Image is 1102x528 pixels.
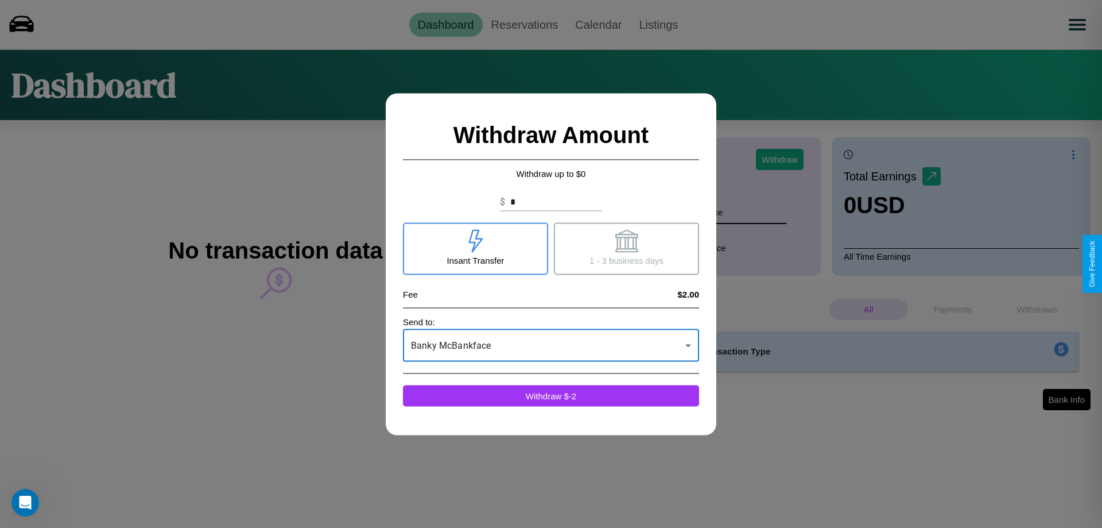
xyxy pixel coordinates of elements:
p: 1 - 3 business days [589,252,663,268]
iframe: Intercom live chat [11,489,39,517]
button: Withdraw $-2 [403,385,699,406]
p: Insant Transfer [447,252,504,268]
p: Withdraw up to $ 0 [403,165,699,181]
h2: Withdraw Amount [403,110,699,160]
h4: $2.00 [677,289,699,299]
div: Banky McBankface [403,329,699,361]
p: Fee [403,286,418,302]
p: Send to: [403,314,699,329]
div: Give Feedback [1088,241,1096,287]
p: $ [500,195,505,209]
